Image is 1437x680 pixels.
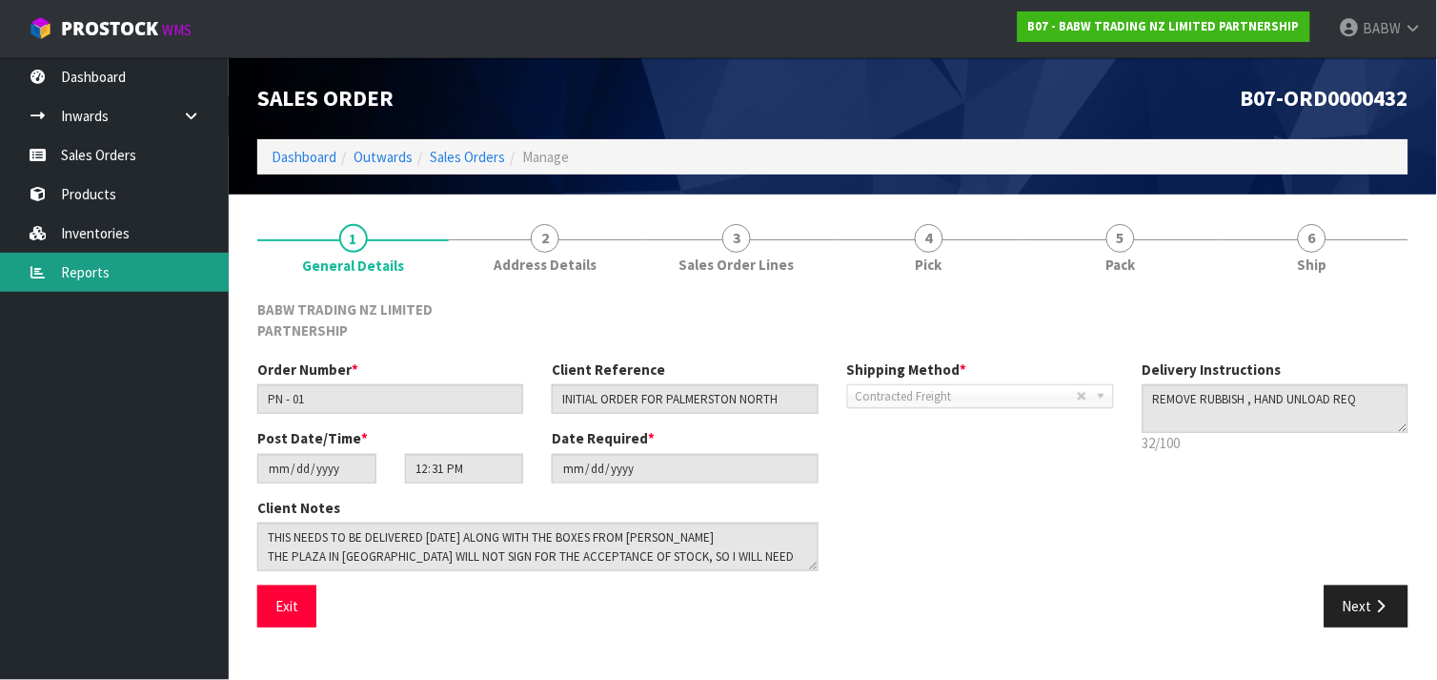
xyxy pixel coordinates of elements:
[272,148,336,166] a: Dashboard
[915,224,943,253] span: 4
[552,360,665,380] label: Client Reference
[1105,255,1135,275] span: Pack
[522,148,569,166] span: Manage
[1143,433,1409,453] p: 32/100
[1298,255,1327,275] span: Ship
[162,21,192,39] small: WMS
[722,224,751,253] span: 3
[1364,19,1402,37] span: BABW
[1298,224,1326,253] span: 6
[430,148,505,166] a: Sales Orders
[257,285,1408,642] span: General Details
[257,498,340,518] label: Client Notes
[257,586,316,627] button: Exit
[29,16,52,40] img: cube-alt.png
[61,16,158,41] span: ProStock
[552,428,655,448] label: Date Required
[339,224,368,253] span: 1
[494,255,597,275] span: Address Details
[847,360,967,380] label: Shipping Method
[916,255,942,275] span: Pick
[1028,18,1300,34] strong: B07 - BABW TRADING NZ LIMITED PARTNERSHIP
[257,300,433,339] span: BABW TRADING NZ LIMITED PARTNERSHIP
[679,255,795,275] span: Sales Order Lines
[1325,586,1408,627] button: Next
[1241,84,1408,112] span: B07-ORD0000432
[257,384,523,414] input: Order Number
[257,84,394,112] span: Sales Order
[257,360,358,380] label: Order Number
[1106,224,1135,253] span: 5
[856,385,1077,408] span: Contracted Freight
[552,384,818,414] input: Client Reference
[1143,360,1282,380] label: Delivery Instructions
[354,148,413,166] a: Outwards
[531,224,559,253] span: 2
[302,256,404,276] span: General Details
[257,428,368,448] label: Post Date/Time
